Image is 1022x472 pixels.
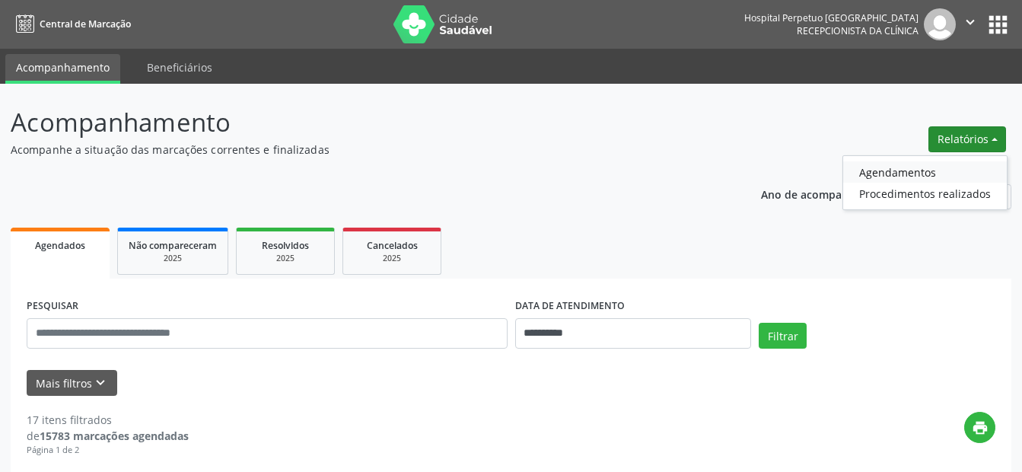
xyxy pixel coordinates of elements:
[797,24,919,37] span: Recepcionista da clínica
[129,253,217,264] div: 2025
[843,183,1007,204] a: Procedimentos realizados
[27,444,189,457] div: Página 1 de 2
[842,155,1008,210] ul: Relatórios
[515,295,625,318] label: DATA DE ATENDIMENTO
[985,11,1011,38] button: apps
[40,18,131,30] span: Central de Marcação
[5,54,120,84] a: Acompanhamento
[11,104,712,142] p: Acompanhamento
[354,253,430,264] div: 2025
[11,142,712,158] p: Acompanhe a situação das marcações correntes e finalizadas
[744,11,919,24] div: Hospital Perpetuo [GEOGRAPHIC_DATA]
[27,295,78,318] label: PESQUISAR
[262,239,309,252] span: Resolvidos
[11,11,131,37] a: Central de Marcação
[761,184,896,203] p: Ano de acompanhamento
[972,419,989,436] i: print
[27,412,189,428] div: 17 itens filtrados
[27,370,117,397] button: Mais filtroskeyboard_arrow_down
[247,253,323,264] div: 2025
[964,412,995,443] button: print
[40,429,189,443] strong: 15783 marcações agendadas
[27,428,189,444] div: de
[92,375,109,391] i: keyboard_arrow_down
[843,161,1007,183] a: Agendamentos
[129,239,217,252] span: Não compareceram
[136,54,223,81] a: Beneficiários
[928,126,1006,152] button: Relatórios
[759,323,807,349] button: Filtrar
[962,14,979,30] i: 
[367,239,418,252] span: Cancelados
[956,8,985,40] button: 
[924,8,956,40] img: img
[35,239,85,252] span: Agendados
